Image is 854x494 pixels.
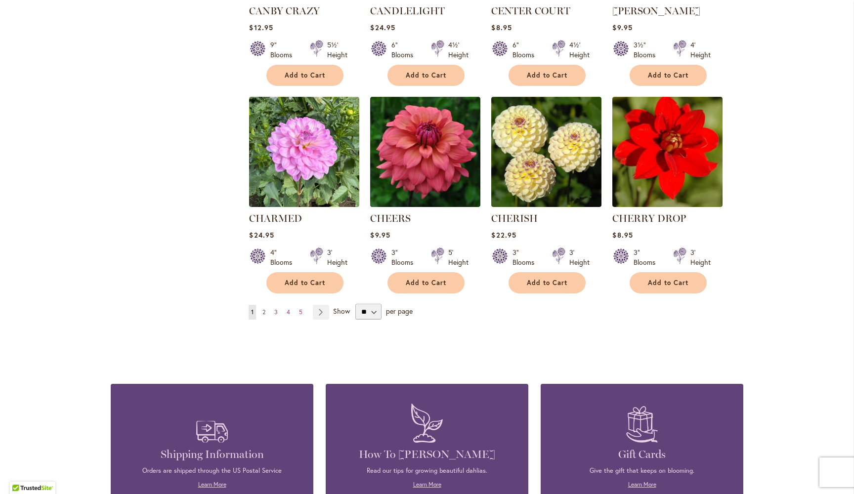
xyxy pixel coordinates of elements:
div: 4½' Height [569,40,590,60]
a: [PERSON_NAME] [612,5,700,17]
span: 1 [251,308,254,316]
a: CHARMED [249,200,359,209]
iframe: Launch Accessibility Center [7,459,35,487]
a: Learn More [413,481,441,488]
span: Add to Cart [406,279,446,287]
a: Learn More [628,481,656,488]
img: CHEERS [370,97,480,207]
span: Add to Cart [285,71,325,80]
a: 3 [272,305,280,320]
span: $8.95 [612,230,633,240]
p: Give the gift that keeps on blooming. [555,466,728,475]
a: CHERRY DROP [612,200,723,209]
a: 2 [260,305,268,320]
div: 3' Height [690,247,711,267]
div: 5½' Height [327,40,347,60]
button: Add to Cart [630,272,707,293]
span: 3 [274,308,278,316]
button: Add to Cart [509,65,586,86]
span: Add to Cart [527,71,567,80]
span: $8.95 [491,23,512,32]
span: $9.95 [370,230,390,240]
button: Add to Cart [387,65,465,86]
span: $24.95 [249,230,274,240]
button: Add to Cart [266,65,343,86]
div: 3" Blooms [512,247,540,267]
div: 9" Blooms [270,40,298,60]
span: Add to Cart [406,71,446,80]
a: CENTER COURT [491,5,570,17]
p: Read our tips for growing beautiful dahlias. [341,466,513,475]
div: 5' Height [448,247,469,267]
span: Add to Cart [648,71,688,80]
span: 5 [299,308,302,316]
span: $24.95 [370,23,395,32]
span: $12.95 [249,23,273,32]
div: 4' Height [690,40,711,60]
img: CHARMED [249,97,359,207]
a: 5 [297,305,305,320]
button: Add to Cart [509,272,586,293]
a: CHEERS [370,212,411,224]
button: Add to Cart [266,272,343,293]
div: 4" Blooms [270,247,298,267]
a: 4 [284,305,293,320]
button: Add to Cart [387,272,465,293]
a: CHARMED [249,212,302,224]
a: CHERISH [491,200,601,209]
div: 3" Blooms [634,247,661,267]
span: Add to Cart [648,279,688,287]
img: CHERISH [491,97,601,207]
h4: How To [PERSON_NAME] [341,448,513,461]
span: 2 [262,308,265,316]
span: Add to Cart [285,279,325,287]
p: Orders are shipped through the US Postal Service [126,466,299,475]
div: 4½' Height [448,40,469,60]
h4: Shipping Information [126,448,299,461]
span: Add to Cart [527,279,567,287]
a: CHERISH [491,212,538,224]
div: 6" Blooms [512,40,540,60]
div: 3½" Blooms [634,40,661,60]
span: $22.95 [491,230,516,240]
a: CHERRY DROP [612,212,686,224]
a: CANDLELIGHT [370,5,445,17]
img: CHERRY DROP [612,97,723,207]
div: 3' Height [327,247,347,267]
span: 4 [287,308,290,316]
a: CHEERS [370,200,480,209]
div: 3" Blooms [391,247,419,267]
a: CANBY CRAZY [249,5,320,17]
span: per page [386,306,413,316]
div: 6" Blooms [391,40,419,60]
h4: Gift Cards [555,448,728,461]
div: 3' Height [569,247,590,267]
a: Learn More [198,481,226,488]
span: $9.95 [612,23,632,32]
span: Show [333,306,350,316]
button: Add to Cart [630,65,707,86]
